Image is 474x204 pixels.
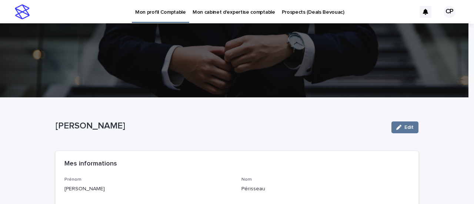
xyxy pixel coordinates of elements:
p: Périsseau [241,185,410,193]
span: Prénom [64,177,81,182]
span: Nom [241,177,252,182]
p: [PERSON_NAME] [64,185,233,193]
div: CP [444,6,455,18]
span: Edit [404,125,414,130]
h2: Mes informations [64,160,117,168]
p: [PERSON_NAME] [56,121,385,131]
button: Edit [391,121,418,133]
img: stacker-logo-s-only.png [15,4,30,19]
